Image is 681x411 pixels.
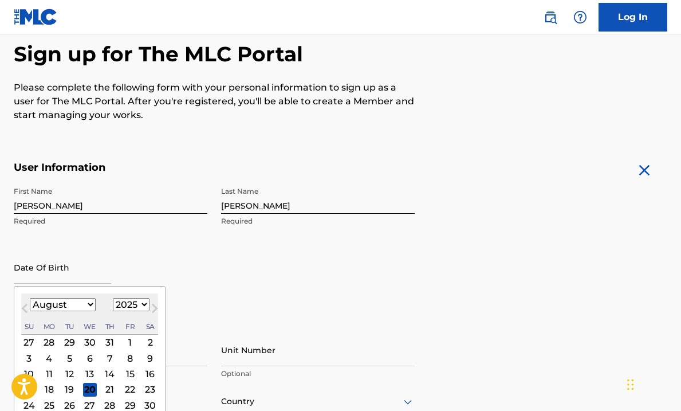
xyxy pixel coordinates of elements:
[627,367,634,402] div: Drag
[14,161,415,174] h5: User Information
[83,319,97,333] div: Wednesday
[62,319,76,333] div: Tuesday
[624,356,681,411] iframe: Chat Widget
[14,216,207,226] p: Required
[569,6,592,29] div: Help
[143,382,157,396] div: Choose Saturday, August 23rd, 2025
[103,335,117,349] div: Choose Thursday, July 31st, 2025
[103,351,117,365] div: Choose Thursday, August 7th, 2025
[62,382,76,396] div: Choose Tuesday, August 19th, 2025
[83,367,97,381] div: Choose Wednesday, August 13th, 2025
[22,351,36,365] div: Choose Sunday, August 3rd, 2025
[539,6,562,29] a: Public Search
[42,367,56,381] div: Choose Monday, August 11th, 2025
[22,319,36,333] div: Sunday
[83,335,97,349] div: Choose Wednesday, July 30th, 2025
[62,335,76,349] div: Choose Tuesday, July 29th, 2025
[22,367,36,381] div: Choose Sunday, August 10th, 2025
[42,382,56,396] div: Choose Monday, August 18th, 2025
[14,81,415,122] p: Please complete the following form with your personal information to sign up as a user for The ML...
[14,321,667,334] h5: Personal Address
[221,369,415,379] p: Optional
[62,351,76,365] div: Choose Tuesday, August 5th, 2025
[544,10,557,24] img: search
[143,335,157,349] div: Choose Saturday, August 2nd, 2025
[42,319,56,333] div: Monday
[123,382,137,396] div: Choose Friday, August 22nd, 2025
[123,335,137,349] div: Choose Friday, August 1st, 2025
[42,351,56,365] div: Choose Monday, August 4th, 2025
[14,9,58,25] img: MLC Logo
[15,302,34,320] button: Previous Month
[83,382,97,396] div: Choose Wednesday, August 20th, 2025
[573,10,587,24] img: help
[143,351,157,365] div: Choose Saturday, August 9th, 2025
[143,319,157,333] div: Saturday
[14,41,667,67] h2: Sign up for The MLC Portal
[145,302,164,320] button: Next Month
[143,367,157,381] div: Choose Saturday, August 16th, 2025
[635,161,654,179] img: close
[123,319,137,333] div: Friday
[221,216,415,226] p: Required
[42,335,56,349] div: Choose Monday, July 28th, 2025
[123,351,137,365] div: Choose Friday, August 8th, 2025
[123,367,137,381] div: Choose Friday, August 15th, 2025
[599,3,667,32] a: Log In
[22,335,36,349] div: Choose Sunday, July 27th, 2025
[83,351,97,365] div: Choose Wednesday, August 6th, 2025
[62,367,76,381] div: Choose Tuesday, August 12th, 2025
[103,367,117,381] div: Choose Thursday, August 14th, 2025
[103,382,117,396] div: Choose Thursday, August 21st, 2025
[103,319,117,333] div: Thursday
